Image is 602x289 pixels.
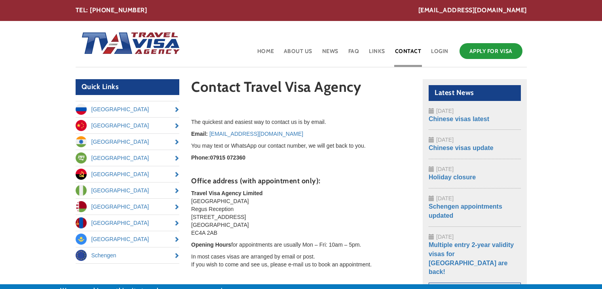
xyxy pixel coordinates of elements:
a: [EMAIL_ADDRESS][DOMAIN_NAME] [418,6,527,15]
div: TEL: [PHONE_NUMBER] [76,6,527,15]
span: [DATE] [436,234,454,240]
a: [GEOGRAPHIC_DATA] [76,166,180,182]
span: [DATE] [436,108,454,114]
a: [GEOGRAPHIC_DATA] [76,150,180,166]
p: The quickest and easiest way to contact us is by email. [191,118,411,126]
strong: Travel Visa Agency Limited [191,190,263,196]
a: FAQ [348,41,360,67]
strong: Office address (with appointment only): [191,177,321,185]
a: About Us [283,41,313,67]
p: for appointments are usually Mon – Fri: 10am – 5pm. [191,241,411,249]
a: [GEOGRAPHIC_DATA] [76,134,180,150]
strong: Phone: [191,154,210,161]
p: In most cases visas are arranged by email or post. If you wish to come and see us, please e-mail ... [191,253,411,268]
a: Login [430,41,449,67]
a: Contact [394,41,422,67]
a: Chinese visas update [429,144,494,151]
a: [GEOGRAPHIC_DATA] [76,101,180,117]
a: Holiday closure [429,174,476,181]
p: You may text or WhatsApp our contact number, we will get back to you. [191,142,411,150]
span: [DATE] [436,137,454,143]
a: [GEOGRAPHIC_DATA] [76,118,180,133]
a: Apply for Visa [460,43,522,59]
a: Links [368,41,386,67]
a: [GEOGRAPHIC_DATA] [76,199,180,215]
a: [GEOGRAPHIC_DATA] [76,183,180,198]
a: [GEOGRAPHIC_DATA] [76,231,180,247]
img: Home [76,24,181,64]
a: Multiple entry 2-year validity visas for [GEOGRAPHIC_DATA] are back! [429,241,514,276]
a: Chinese visas latest [429,116,489,122]
span: [DATE] [436,195,454,202]
strong: 07915 072360 [210,154,245,161]
a: News [321,41,339,67]
a: Home [256,41,275,67]
h1: Contact Travel Visa Agency [191,79,411,99]
h2: Latest News [429,85,521,101]
strong: Opening Hours [191,241,231,248]
span: [DATE] [436,166,454,172]
p: [GEOGRAPHIC_DATA] Regus Reception [STREET_ADDRESS] [GEOGRAPHIC_DATA] EC4A 2AB [191,189,411,237]
strong: Email: [191,131,208,137]
a: Schengen [76,247,180,263]
a: [EMAIL_ADDRESS][DOMAIN_NAME] [209,131,303,137]
a: [GEOGRAPHIC_DATA] [76,215,180,231]
a: Schengen appointments updated [429,203,502,219]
